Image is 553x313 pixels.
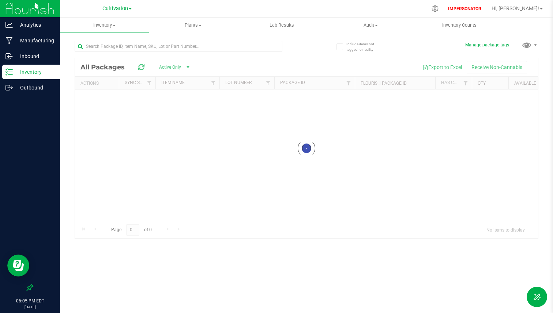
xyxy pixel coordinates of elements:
[26,284,34,291] label: Pin the sidebar to full width on large screens
[5,21,13,28] inline-svg: Analytics
[415,18,504,33] a: Inventory Counts
[3,304,57,310] p: [DATE]
[7,255,29,276] iframe: Resource center
[13,83,57,92] p: Outbound
[13,52,57,61] p: Inbound
[102,5,128,12] span: Cultivation
[237,18,326,33] a: Lab Results
[430,5,440,12] div: Manage settings
[75,41,282,52] input: Search Package ID, Item Name, SKU, Lot or Part Number...
[432,22,486,28] span: Inventory Counts
[13,20,57,29] p: Analytics
[327,22,415,28] span: Audit
[13,36,57,45] p: Manufacturing
[527,287,547,307] button: Toggle Menu
[13,68,57,76] p: Inventory
[492,5,539,11] span: Hi, [PERSON_NAME]!
[60,18,149,33] a: Inventory
[149,22,237,28] span: Plants
[5,84,13,91] inline-svg: Outbound
[5,37,13,44] inline-svg: Manufacturing
[5,53,13,60] inline-svg: Inbound
[60,22,149,28] span: Inventory
[465,42,509,48] button: Manage package tags
[346,41,383,52] span: Include items not tagged for facility
[5,68,13,76] inline-svg: Inventory
[3,298,57,304] p: 06:05 PM EDT
[326,18,415,33] a: Audit
[260,22,304,28] span: Lab Results
[149,18,238,33] a: Plants
[445,5,484,12] p: IMPERSONATOR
